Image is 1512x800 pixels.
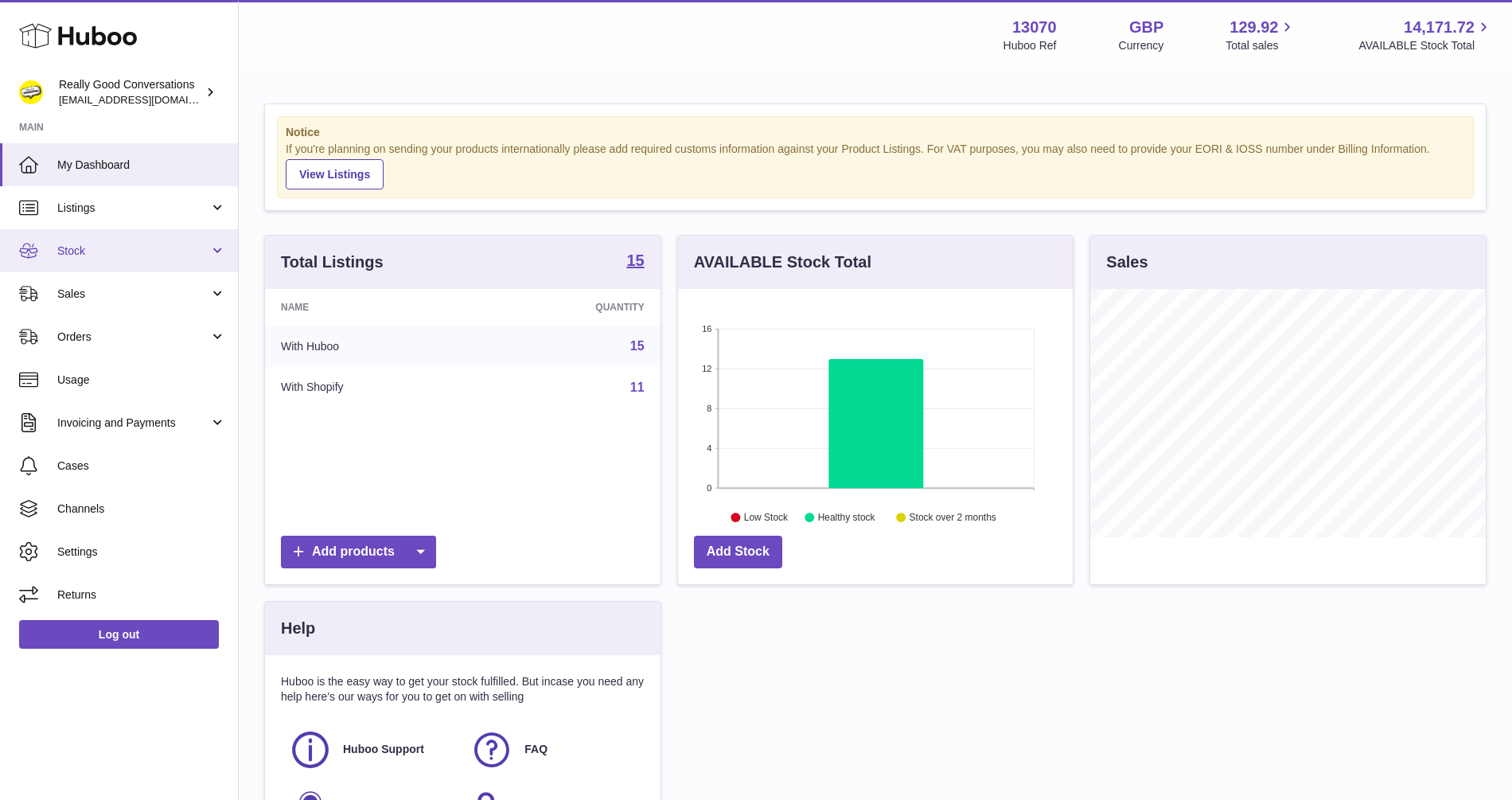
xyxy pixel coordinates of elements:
span: Total sales [1226,38,1296,53]
span: Cases [57,459,226,474]
a: FAQ [470,728,636,771]
span: Channels [57,501,226,517]
strong: GBP [1129,17,1163,38]
th: Quantity [478,289,661,326]
span: Usage [57,373,226,388]
text: Low Stock [744,512,789,523]
text: 4 [707,443,711,453]
span: My Dashboard [57,158,226,173]
text: 0 [707,483,711,493]
span: AVAILABLE Stock Total [1358,38,1493,53]
h3: Sales [1106,252,1148,273]
a: 15 [630,339,645,353]
h3: AVAILABLE Stock Total [694,252,871,273]
text: 8 [707,404,711,413]
text: 12 [702,364,711,373]
a: 11 [630,380,645,394]
span: Invoicing and Payments [57,416,209,431]
text: Stock over 2 months [910,512,996,523]
span: Settings [57,544,226,560]
a: 15 [626,252,644,271]
img: hello@reallygoodconversations.co [19,80,43,104]
h3: Help [281,618,315,639]
strong: 13070 [1012,17,1057,38]
span: Stock [57,244,209,259]
td: With Shopify [265,367,478,408]
span: 14,171.72 [1404,17,1475,38]
span: Huboo Support [343,742,424,757]
a: Add products [281,536,436,568]
span: FAQ [524,742,548,757]
span: [EMAIL_ADDRESS][DOMAIN_NAME] [59,93,234,106]
a: View Listings [286,159,384,189]
h3: Total Listings [281,252,384,273]
a: 129.92 Total sales [1226,17,1296,53]
strong: Notice [286,125,1465,140]
div: Really Good Conversations [59,77,202,107]
a: Log out [19,620,219,649]
span: Orders [57,330,209,345]
text: Healthy stock [818,512,876,523]
th: Name [265,289,478,326]
strong: 15 [626,252,644,268]
span: 129.92 [1229,17,1278,38]
div: Huboo Ref [1003,38,1057,53]
a: Huboo Support [289,728,454,771]
span: Listings [57,201,209,216]
span: Sales [57,287,209,302]
td: With Huboo [265,326,478,367]
p: Huboo is the easy way to get your stock fulfilled. But incase you need any help here's our ways f... [281,674,645,704]
div: If you're planning on sending your products internationally please add required customs informati... [286,142,1465,189]
div: Currency [1119,38,1164,53]
a: 14,171.72 AVAILABLE Stock Total [1358,17,1493,53]
span: Returns [57,587,226,603]
text: 16 [702,324,711,334]
a: Add Stock [694,536,782,568]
